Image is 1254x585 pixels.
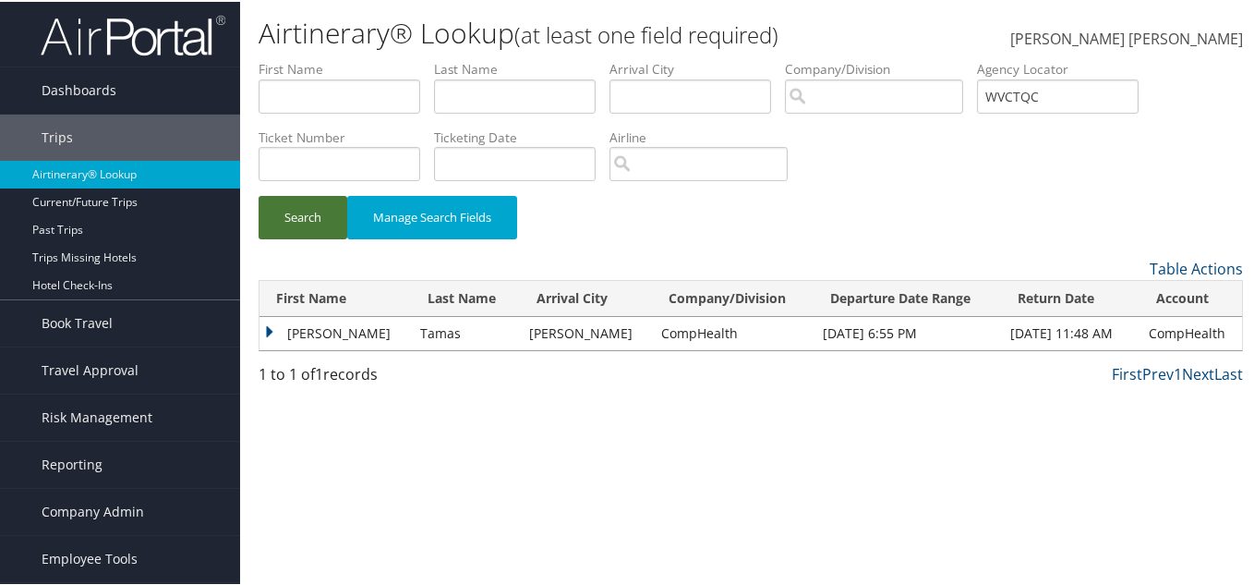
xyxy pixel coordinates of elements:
a: Next [1182,362,1214,383]
td: [DATE] 11:48 AM [1001,315,1139,348]
a: [PERSON_NAME] [PERSON_NAME] [1010,9,1243,67]
label: Arrival City [609,58,785,77]
a: Table Actions [1150,257,1243,277]
small: (at least one field required) [514,18,778,48]
th: Company/Division [652,279,814,315]
td: [PERSON_NAME] [259,315,411,348]
span: Dashboards [42,66,116,112]
label: Airline [609,127,802,145]
th: Return Date: activate to sort column ascending [1001,279,1139,315]
h1: Airtinerary® Lookup [259,12,915,51]
a: Last [1214,362,1243,383]
img: airportal-logo.png [41,12,225,55]
a: First [1112,362,1142,383]
td: Tamas [411,315,521,348]
span: Company Admin [42,487,144,533]
th: First Name: activate to sort column ascending [259,279,411,315]
div: 1 to 1 of records [259,361,484,393]
a: 1 [1174,362,1182,383]
span: Trips [42,113,73,159]
th: Arrival City: activate to sort column ascending [520,279,651,315]
label: Company/Division [785,58,977,77]
span: Book Travel [42,299,113,345]
td: CompHealth [1139,315,1242,348]
td: [PERSON_NAME] [520,315,651,348]
label: Last Name [434,58,609,77]
label: Ticket Number [259,127,434,145]
label: First Name [259,58,434,77]
span: [PERSON_NAME] [PERSON_NAME] [1010,27,1243,47]
span: Travel Approval [42,346,139,392]
label: Agency Locator [977,58,1152,77]
span: Risk Management [42,393,152,439]
td: [DATE] 6:55 PM [814,315,1001,348]
th: Last Name: activate to sort column ascending [411,279,521,315]
th: Departure Date Range: activate to sort column descending [814,279,1001,315]
button: Manage Search Fields [347,194,517,238]
button: Search [259,194,347,238]
td: CompHealth [652,315,814,348]
span: Reporting [42,440,102,486]
span: 1 [315,362,323,383]
th: Account: activate to sort column ascending [1139,279,1242,315]
label: Ticketing Date [434,127,609,145]
a: Prev [1142,362,1174,383]
span: Employee Tools [42,534,138,580]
